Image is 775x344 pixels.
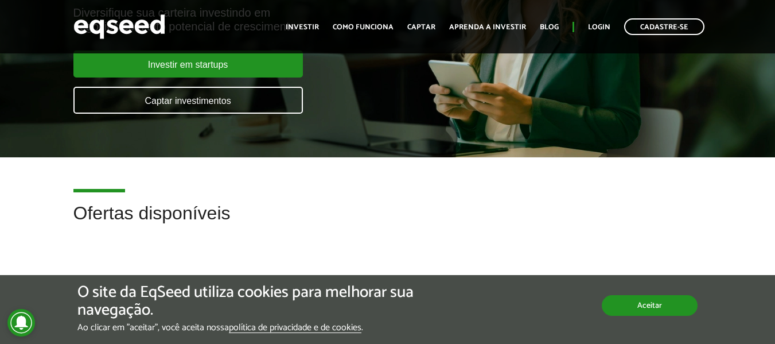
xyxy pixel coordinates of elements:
a: política de privacidade e de cookies [229,323,361,333]
a: Captar [407,24,435,31]
a: Investir em startups [73,51,303,78]
a: Aprenda a investir [449,24,526,31]
h2: Ofertas disponíveis [73,203,702,241]
button: Aceitar [602,295,698,316]
img: EqSeed [73,11,165,42]
a: Cadastre-se [624,18,704,35]
a: Captar investimentos [73,87,303,114]
h5: O site da EqSeed utiliza cookies para melhorar sua navegação. [77,284,449,319]
a: Login [588,24,610,31]
a: Como funciona [333,24,394,31]
p: Ao clicar em "aceitar", você aceita nossa . [77,322,449,333]
a: Blog [540,24,559,31]
a: Investir [286,24,319,31]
